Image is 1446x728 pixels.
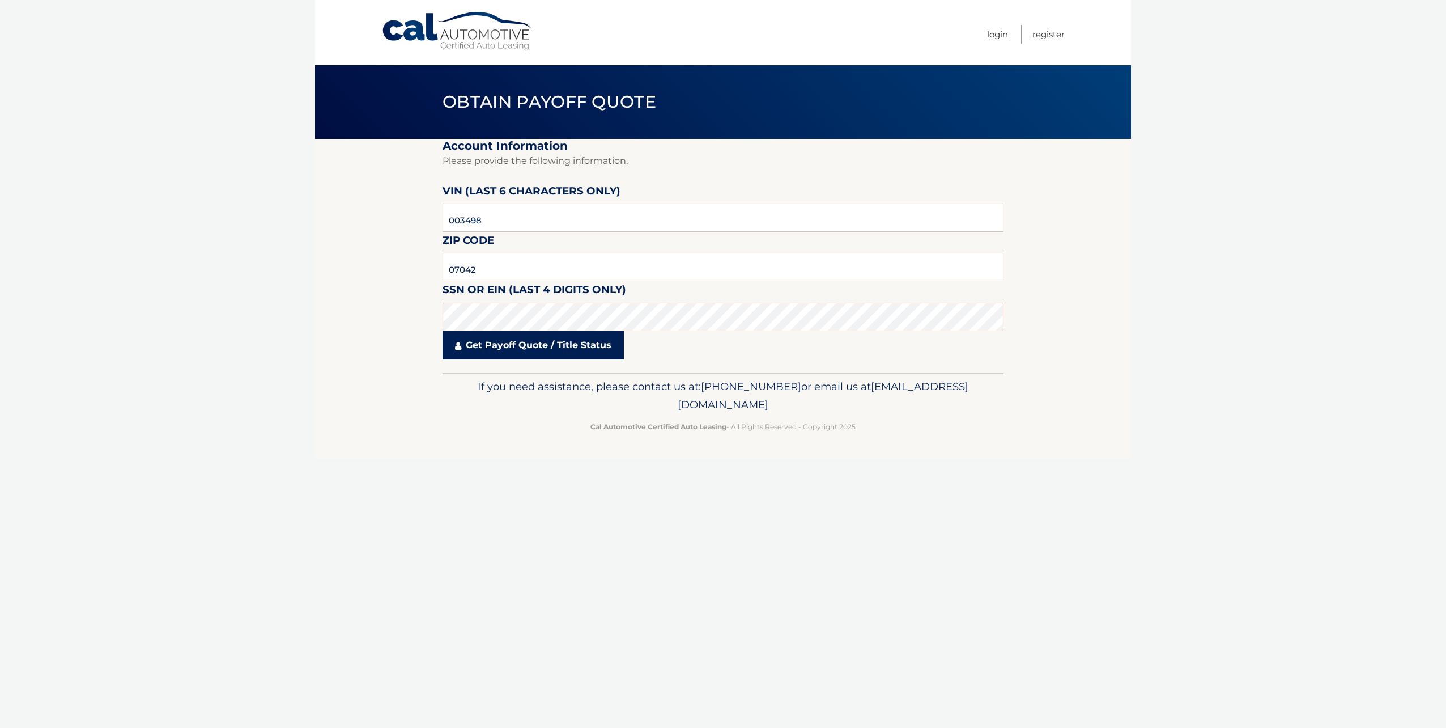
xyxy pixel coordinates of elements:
[381,11,534,52] a: Cal Automotive
[701,380,801,393] span: [PHONE_NUMBER]
[443,232,494,253] label: Zip Code
[443,91,656,112] span: Obtain Payoff Quote
[1032,25,1065,44] a: Register
[987,25,1008,44] a: Login
[450,378,996,414] p: If you need assistance, please contact us at: or email us at
[450,421,996,433] p: - All Rights Reserved - Copyright 2025
[590,422,726,431] strong: Cal Automotive Certified Auto Leasing
[443,183,620,204] label: VIN (last 6 characters only)
[443,153,1003,169] p: Please provide the following information.
[443,139,1003,153] h2: Account Information
[443,331,624,359] a: Get Payoff Quote / Title Status
[443,281,626,302] label: SSN or EIN (last 4 digits only)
